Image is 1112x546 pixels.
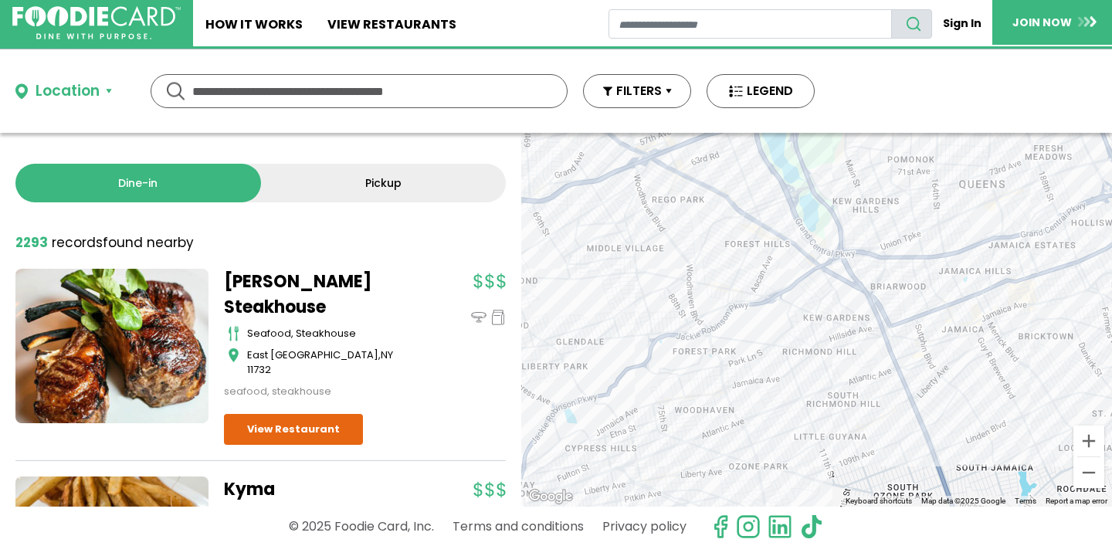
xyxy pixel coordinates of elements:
img: dinein_icon.svg [471,310,486,325]
a: Terms and conditions [453,513,584,540]
a: Sign In [932,9,992,38]
div: , [247,348,417,378]
strong: 2293 [15,233,48,252]
input: restaurant search [609,9,893,39]
button: Zoom in [1073,426,1104,456]
div: seafood, steakhouse [224,384,417,399]
span: East [GEOGRAPHIC_DATA] [247,348,378,362]
a: Report a map error [1046,497,1107,505]
svg: check us out on facebook [708,514,733,539]
img: cutlery_icon.svg [228,326,239,341]
img: pickup_icon.svg [490,310,506,325]
img: FoodieCard; Eat, Drink, Save, Donate [12,6,181,40]
button: Zoom out [1073,457,1104,488]
div: seafood, steakhouse [247,326,417,341]
a: Open this area in Google Maps (opens a new window) [525,487,576,507]
a: Pickup [261,164,507,202]
a: Dine-in [15,164,261,202]
span: 11732 [247,362,271,377]
a: Kyma [224,476,417,502]
a: Privacy policy [602,513,687,540]
span: NY [381,348,393,362]
div: Location [36,80,100,103]
p: © 2025 Foodie Card, Inc. [289,513,434,540]
button: LEGEND [707,74,815,108]
div: found nearby [15,233,194,253]
button: Keyboard shortcuts [846,496,912,507]
button: FILTERS [583,74,691,108]
img: Google [525,487,576,507]
img: map_icon.svg [228,348,239,363]
span: Map data ©2025 Google [921,497,1005,505]
a: Terms [1015,497,1036,505]
button: search [891,9,932,39]
img: linkedin.svg [768,514,792,539]
a: View Restaurant [224,414,363,445]
button: Location [15,80,112,103]
span: records [52,233,103,252]
img: tiktok.svg [799,514,824,539]
a: [PERSON_NAME] Steakhouse [224,269,417,320]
